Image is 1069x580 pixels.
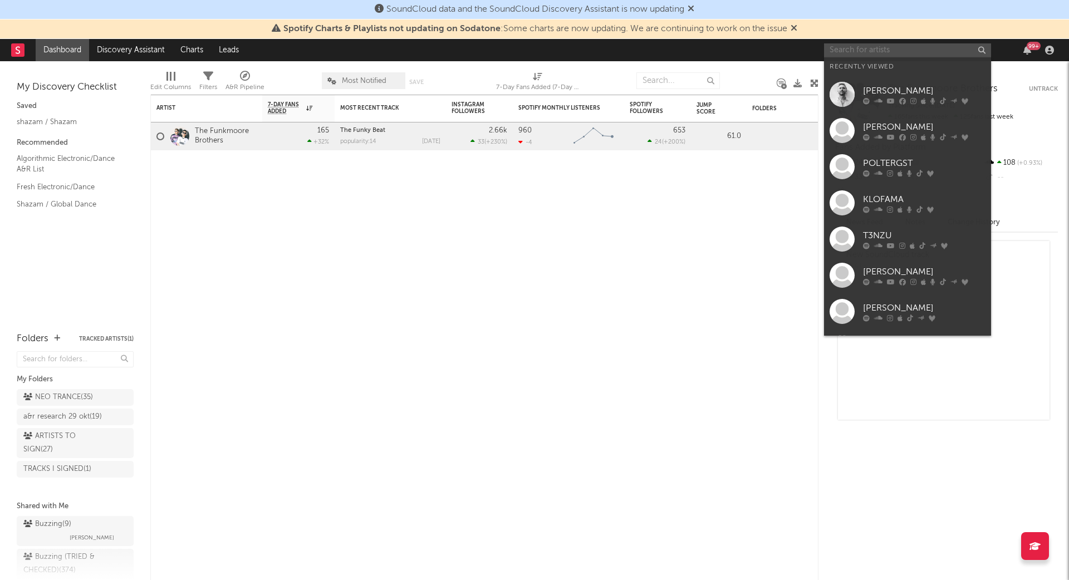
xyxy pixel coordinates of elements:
a: ARTISTS TO SIGN(27) [17,428,134,458]
div: 7-Day Fans Added (7-Day Fans Added) [496,81,580,94]
a: [PERSON_NAME] [824,293,991,330]
div: Artist [156,105,240,111]
div: [PERSON_NAME] [863,84,985,97]
a: [PERSON_NAME] [824,76,991,112]
a: [PERSON_NAME] [824,257,991,293]
div: 7-Day Fans Added (7-Day Fans Added) [496,67,580,99]
div: A&R Pipeline [225,81,264,94]
a: Discovery Assistant [89,39,173,61]
div: Instagram Followers [452,101,491,115]
span: : Some charts are now updating. We are continuing to work on the issue [283,24,787,33]
span: SoundCloud data and the SoundCloud Discovery Assistant is now updating [386,5,684,14]
div: T3NZU [863,229,985,242]
div: Most Recent Track [340,105,424,111]
div: 165 [317,127,329,134]
div: Spotify Monthly Listeners [518,105,602,111]
a: a&r research 29 okt(19) [17,409,134,425]
div: Edit Columns [150,81,191,94]
span: +200 % [664,139,684,145]
div: Folders [752,105,836,112]
div: A&R Pipeline [225,67,264,99]
span: +230 % [486,139,506,145]
div: Recently Viewed [830,60,985,73]
div: 108 [984,156,1058,170]
input: Search for folders... [17,351,134,367]
span: Dismiss [688,5,694,14]
a: POLTERGST [824,149,991,185]
div: The Funky Beat [340,127,440,134]
div: Edit Columns [150,67,191,99]
span: Most Notified [342,77,386,85]
a: The Funkmoore Brothers [195,127,257,146]
div: 653 [673,127,685,134]
div: [PERSON_NAME] [863,120,985,134]
div: 2.66k [489,127,507,134]
span: 7-Day Fans Added [268,101,303,115]
div: POLTERGST [863,156,985,170]
div: Saved [17,100,134,113]
div: Shared with Me [17,500,134,513]
a: Fresh Electronic/Dance [17,181,122,193]
div: [DATE] [422,139,440,145]
div: 61.0 [697,130,741,143]
div: NEO TRANCE ( 35 ) [23,391,93,404]
input: Search for artists [824,43,991,57]
a: Shazam / Global Dance [17,198,122,210]
div: Filters [199,67,217,99]
span: [PERSON_NAME] [70,531,114,544]
div: TRACKS I SIGNED ( 1 ) [23,463,91,476]
div: a&r research 29 okt ( 19 ) [23,410,102,424]
div: Jump Score [697,102,724,115]
a: shazam / Shazam [17,116,122,128]
button: Save [409,79,424,85]
a: T3NZU [824,221,991,257]
a: Algorithmic Electronic/Dance A&R List [17,153,122,175]
a: TRACKS I SIGNED(1) [17,461,134,478]
span: +0.93 % [1016,160,1042,166]
div: Spotify Followers [630,101,669,115]
a: NEO TRANCE(35) [17,389,134,406]
div: popularity: 14 [340,139,376,145]
button: Tracked Artists(1) [79,336,134,342]
button: 99+ [1023,46,1031,55]
input: Search... [636,72,720,89]
div: KLOFAMA [863,193,985,206]
a: Charts [173,39,211,61]
div: ( ) [648,138,685,145]
a: The Funky Beat [340,127,385,134]
span: 33 [478,139,484,145]
button: Untrack [1029,83,1058,95]
span: Spotify Charts & Playlists not updating on Sodatone [283,24,501,33]
div: Filters [199,81,217,94]
div: [PERSON_NAME] [863,265,985,278]
a: [PERSON_NAME] [824,112,991,149]
div: ( ) [470,138,507,145]
a: KLOFAMA [824,185,991,221]
a: Dashboard [36,39,89,61]
div: Buzzing ( 9 ) [23,518,71,531]
svg: Chart title [568,122,619,150]
div: +32 % [307,138,329,145]
span: Dismiss [791,24,797,33]
div: -4 [518,139,532,146]
span: 24 [655,139,662,145]
div: Folders [17,332,48,346]
div: [PERSON_NAME] [863,301,985,314]
div: My Folders [17,373,134,386]
a: Buzzing(9)[PERSON_NAME] [17,516,134,546]
div: Recommended [17,136,134,150]
div: 960 [518,127,532,134]
div: -- [984,170,1058,185]
a: Leads [211,39,247,61]
div: Buzzing (TRIED & CHECKED) ( 374 ) [23,550,124,577]
div: 99 + [1027,42,1041,50]
a: SKILAH [824,330,991,366]
div: ARTISTS TO SIGN ( 27 ) [23,430,102,456]
div: My Discovery Checklist [17,81,134,94]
